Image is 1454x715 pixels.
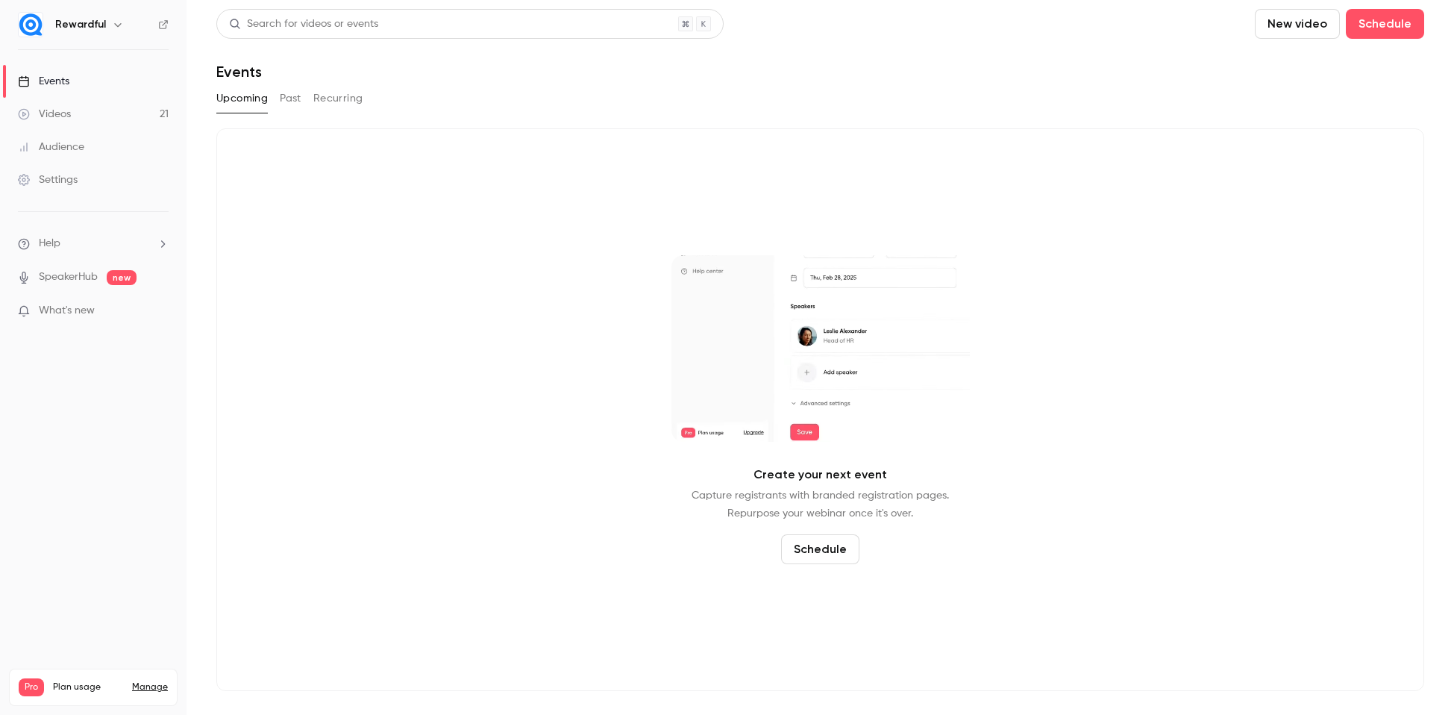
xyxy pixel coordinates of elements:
[39,236,60,252] span: Help
[216,63,262,81] h1: Events
[39,303,95,319] span: What's new
[753,466,887,484] p: Create your next event
[19,678,44,696] span: Pro
[229,16,378,32] div: Search for videos or events
[216,87,268,110] button: Upcoming
[1255,9,1340,39] button: New video
[18,172,78,187] div: Settings
[18,107,71,122] div: Videos
[55,17,106,32] h6: Rewardful
[18,236,169,252] li: help-dropdown-opener
[1346,9,1424,39] button: Schedule
[18,140,84,154] div: Audience
[39,269,98,285] a: SpeakerHub
[151,305,169,318] iframe: Noticeable Trigger
[19,13,43,37] img: Rewardful
[53,681,123,693] span: Plan usage
[132,681,168,693] a: Manage
[18,74,69,89] div: Events
[692,487,949,522] p: Capture registrants with branded registration pages. Repurpose your webinar once it's over.
[280,87,301,110] button: Past
[107,270,137,285] span: new
[313,87,363,110] button: Recurring
[781,534,859,564] button: Schedule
